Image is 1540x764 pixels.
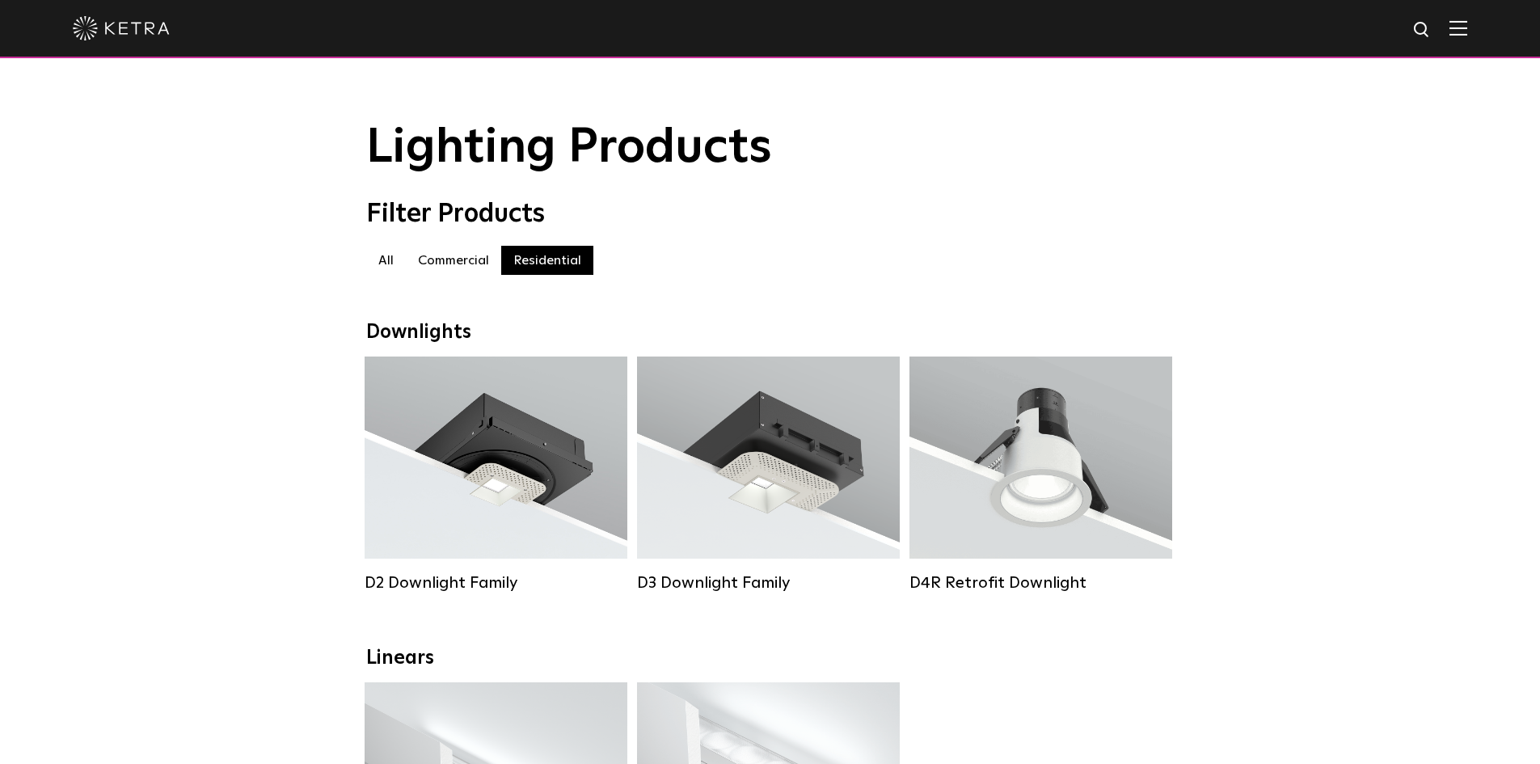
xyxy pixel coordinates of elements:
img: ketra-logo-2019-white [73,16,170,40]
div: D4R Retrofit Downlight [909,573,1172,593]
div: Downlights [366,321,1175,344]
a: D3 Downlight Family Lumen Output:700 / 900 / 1100Colors:White / Black / Silver / Bronze / Paintab... [637,357,900,593]
img: search icon [1412,20,1432,40]
img: Hamburger%20Nav.svg [1449,20,1467,36]
span: Lighting Products [366,124,772,172]
div: Linears [366,647,1175,670]
label: All [366,246,406,275]
div: Filter Products [366,199,1175,230]
label: Residential [501,246,593,275]
label: Commercial [406,246,501,275]
a: D4R Retrofit Downlight Lumen Output:800Colors:White / BlackBeam Angles:15° / 25° / 40° / 60°Watta... [909,357,1172,593]
div: D3 Downlight Family [637,573,900,593]
a: D2 Downlight Family Lumen Output:1200Colors:White / Black / Gloss Black / Silver / Bronze / Silve... [365,357,627,593]
div: D2 Downlight Family [365,573,627,593]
